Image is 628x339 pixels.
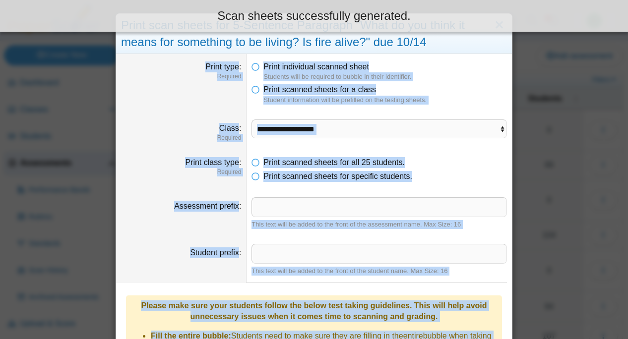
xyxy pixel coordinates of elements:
label: Assessment prefix [174,202,241,210]
span: Print scanned sheets for specific students. [263,172,412,180]
span: Print scanned sheets for a class [263,85,376,94]
label: Print class type [185,158,241,167]
div: This text will be added to the front of the assessment name. Max Size: 16 [251,220,507,229]
div: Print scan sheets for 5-Sentence Paragraph "What do you think it means for something to be living... [116,14,512,54]
dfn: Required [121,168,241,176]
label: Print type [205,62,241,71]
span: Print scanned sheets for all 25 students. [263,158,405,167]
span: Print individual scanned sheet [263,62,369,71]
div: Scan sheets successfully generated. [7,7,621,24]
label: Class [219,124,241,132]
dfn: Required [121,134,241,142]
dfn: Student information will be prefilled on the testing sheets. [263,96,507,105]
b: Please make sure your students follow the below test taking guidelines. This will help avoid unne... [141,301,487,321]
dfn: Required [121,72,241,81]
dfn: Students will be required to bubble in their identifier. [263,72,507,81]
div: This text will be added to the front of the student name. Max Size: 16 [251,267,507,276]
label: Student prefix [190,248,241,257]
